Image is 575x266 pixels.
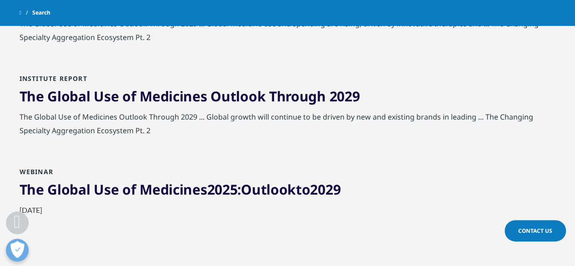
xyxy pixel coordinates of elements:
[47,87,90,105] span: Global
[210,87,265,105] span: Outlook
[47,180,90,199] span: Global
[32,5,50,21] span: Search
[140,180,207,199] span: Medicines
[94,87,119,105] span: Use
[6,239,29,261] button: Abrir preferências
[20,203,556,221] div: [DATE]
[122,87,136,105] span: of
[20,74,87,83] span: Institute Report
[140,87,207,105] span: Medicines
[94,180,119,199] span: Use
[20,110,556,142] div: The Global Use of Medicines Outlook Through 2029 ... Global growth will continue to be driven by ...
[20,87,360,105] a: The Global Use of Medicines Outlook Through 2029
[518,227,552,235] span: Contact Us
[241,180,296,199] span: Outlook
[20,87,44,105] span: The
[310,180,340,199] span: 2029
[20,167,53,176] span: Webinar
[20,180,341,199] a: The Global Use of Medicines2025:Outlookto2029
[269,87,326,105] span: Through
[329,87,360,105] span: 2029
[20,17,556,49] div: The Global Use of Medicines Outlook Through 2029 ... Global medicine use and spending are rising,...
[20,180,44,199] span: The
[505,220,566,241] a: Contact Us
[122,180,136,199] span: of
